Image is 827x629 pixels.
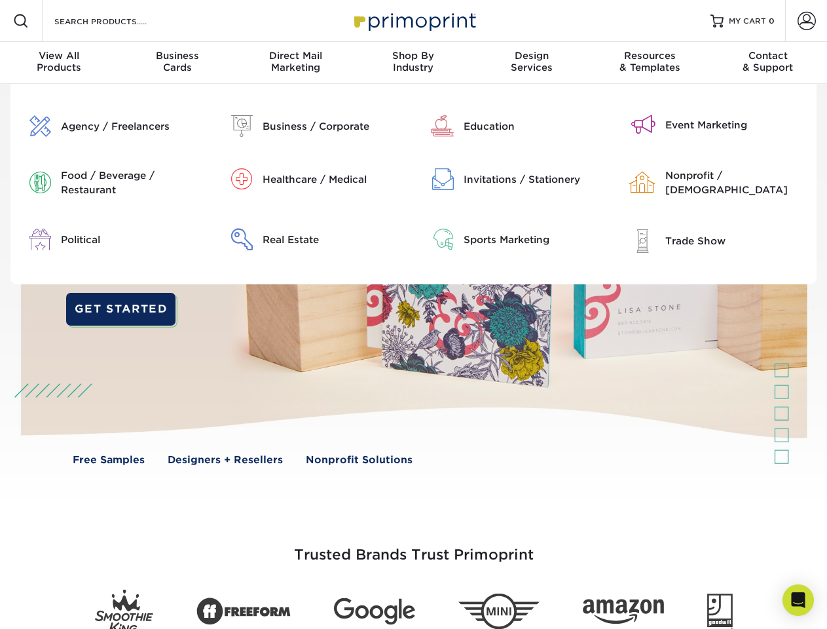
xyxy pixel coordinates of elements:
[729,16,766,27] span: MY CART
[118,42,236,84] a: BusinessCards
[709,42,827,84] a: Contact& Support
[583,600,664,624] img: Amazon
[709,50,827,73] div: & Support
[473,50,591,73] div: Services
[591,50,708,73] div: & Templates
[354,50,472,62] span: Shop By
[591,50,708,62] span: Resources
[709,50,827,62] span: Contact
[354,42,472,84] a: Shop ByIndustry
[707,594,733,629] img: Goodwill
[118,50,236,73] div: Cards
[31,515,797,579] h3: Trusted Brands Trust Primoprint
[473,42,591,84] a: DesignServices
[236,50,354,73] div: Marketing
[354,50,472,73] div: Industry
[591,42,708,84] a: Resources& Templates
[769,16,775,26] span: 0
[53,13,181,29] input: SEARCH PRODUCTS.....
[236,50,354,62] span: Direct Mail
[236,42,354,84] a: Direct MailMarketing
[782,584,814,616] div: Open Intercom Messenger
[3,589,111,624] iframe: Google Customer Reviews
[348,7,479,35] img: Primoprint
[118,50,236,62] span: Business
[473,50,591,62] span: Design
[334,598,415,625] img: Google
